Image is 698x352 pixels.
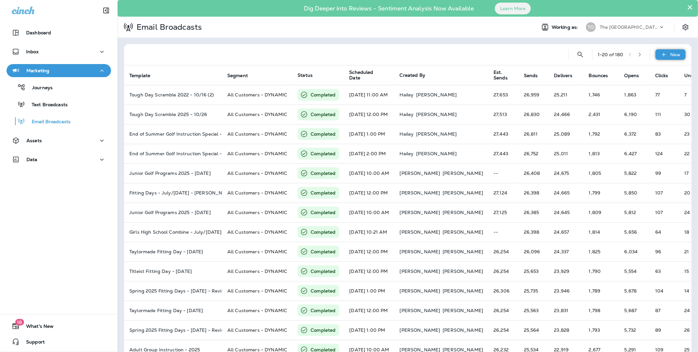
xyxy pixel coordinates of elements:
[574,48,587,61] button: Search Email Broadcasts
[584,242,619,261] td: 1,825
[344,281,395,301] td: [DATE] 1:00 PM
[227,268,287,274] span: All Customers - DYNAMIC
[519,281,549,301] td: 25,735
[311,327,335,333] p: Completed
[311,248,335,255] p: Completed
[625,210,636,215] span: Open rate:22% (Opens/Sends)
[134,22,202,32] p: Email Broadcasts
[7,45,111,58] button: Inbox
[488,242,519,261] td: 26,254
[7,320,111,333] button: 18What's New
[552,25,579,30] span: Working as:
[416,112,457,117] p: [PERSON_NAME]
[549,222,584,242] td: 24,657
[488,222,519,242] td: --
[625,151,637,157] span: Open rate:24% (Opens/Sends)
[311,209,335,216] p: Completed
[549,203,584,222] td: 24,645
[584,105,619,124] td: 2,431
[227,92,287,98] span: All Customers - DYNAMIC
[129,249,217,254] p: Taylormade Fitting Day - June 2025
[519,242,549,261] td: 26,096
[625,190,638,196] span: Open rate:22% (Opens/Sends)
[655,73,668,78] span: Clicks
[584,203,619,222] td: 1,809
[416,131,457,137] p: [PERSON_NAME]
[400,92,414,97] p: Hailey
[311,288,335,294] p: Completed
[655,151,663,157] span: Click rate:2% (Clicks/Opens)
[655,170,661,176] span: Click rate:2% (Clicks/Opens)
[7,114,111,128] button: Email Broadcasts
[129,151,217,156] p: End of Summer Golf Instruction Special - 8/22
[655,190,663,196] span: Click rate:2% (Clicks/Opens)
[344,144,395,163] td: [DATE] 2:00 PM
[311,170,335,176] p: Completed
[495,3,531,14] button: Learn More
[443,269,483,274] p: [PERSON_NAME]
[7,153,111,166] button: Data
[227,131,287,137] span: All Customers - DYNAMIC
[589,73,617,78] span: Bounces
[129,229,217,235] p: Girls High School Combine - July/Aug 2025
[129,92,217,97] p: Tough Day Scramble 2022 - 10/16 (2)
[549,163,584,183] td: 24,675
[519,124,549,144] td: 26,811
[400,190,440,195] p: [PERSON_NAME]
[344,163,395,183] td: [DATE] 10:00 AM
[227,288,287,294] span: All Customers - DYNAMIC
[400,131,414,137] p: Hailey
[129,288,217,293] p: Spring 2025 Fitting Days - April 2025 - Revised
[488,144,519,163] td: 27,443
[488,320,519,340] td: 26,254
[26,138,42,143] p: Assets
[494,70,516,81] span: Est. Sends
[549,144,584,163] td: 25,011
[625,92,637,98] span: Open rate:7% (Opens/Sends)
[311,111,335,118] p: Completed
[344,242,395,261] td: [DATE] 12:00 PM
[416,92,457,97] p: [PERSON_NAME]
[25,119,71,125] p: Email Broadcasts
[344,261,395,281] td: [DATE] 12:00 PM
[549,105,584,124] td: 24,466
[129,73,150,78] span: Template
[129,308,217,313] p: Taylormade Fitting Day - April 2025
[655,73,676,78] span: Clicks
[488,85,519,105] td: 27,653
[7,97,111,111] button: Text Broadcasts
[625,131,637,137] span: Open rate:24% (Opens/Sends)
[584,281,619,301] td: 1,789
[400,210,440,215] p: [PERSON_NAME]
[671,52,681,57] p: New
[584,183,619,203] td: 1,799
[400,229,440,235] p: [PERSON_NAME]
[344,222,395,242] td: [DATE] 10:21 AM
[584,124,619,144] td: 1,792
[400,269,440,274] p: [PERSON_NAME]
[600,25,658,30] p: The [GEOGRAPHIC_DATA]
[129,327,217,333] p: Spring 2025 Fitting Days - April 2025 - Revised
[227,308,287,313] span: All Customers - DYNAMIC
[400,112,414,117] p: Hailey
[519,203,549,222] td: 26,385
[443,327,483,333] p: [PERSON_NAME]
[311,268,335,275] p: Completed
[519,222,549,242] td: 26,398
[400,72,425,78] span: Created By
[655,288,663,294] span: Click rate:2% (Clicks/Opens)
[311,92,335,98] p: Completed
[349,70,392,81] span: Scheduled Date
[655,249,661,255] span: Click rate:2% (Clicks/Opens)
[227,170,287,176] span: All Customers - DYNAMIC
[625,170,637,176] span: Open rate:22% (Opens/Sends)
[625,268,637,274] span: Open rate:22% (Opens/Sends)
[519,144,549,163] td: 26,752
[655,111,661,117] span: Click rate:2% (Clicks/Opens)
[584,163,619,183] td: 1,805
[129,190,217,195] p: Fitting Days - July/Aug 2025 - Mizuno, Ping, Title, Taylor
[488,281,519,301] td: 26,306
[625,73,648,78] span: Opens
[227,249,287,255] span: All Customers - DYNAMIC
[554,73,581,78] span: Delivers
